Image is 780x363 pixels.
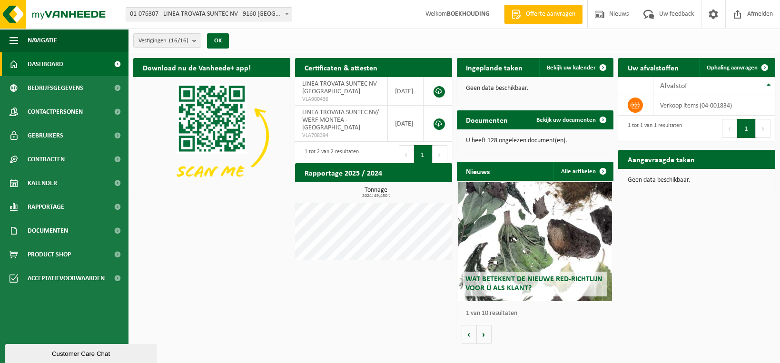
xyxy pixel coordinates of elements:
[28,76,83,100] span: Bedrijfsgegevens
[457,162,500,180] h2: Nieuws
[447,10,490,18] strong: BOEKHOUDING
[169,38,188,44] count: (16/16)
[462,325,477,344] button: Vorige
[300,194,452,198] span: 2024: 49,450 t
[300,144,359,165] div: 1 tot 2 van 2 resultaten
[477,325,492,344] button: Volgende
[661,82,688,90] span: Afvalstof
[553,162,612,181] a: Alle artikelen
[133,33,201,48] button: Vestigingen(16/16)
[5,342,159,363] iframe: chat widget
[547,65,596,71] span: Bekijk uw kalender
[300,187,452,198] h3: Tonnage
[28,171,57,195] span: Kalender
[529,110,612,129] a: Bekijk uw documenten
[707,65,758,71] span: Ophaling aanvragen
[618,150,704,168] h2: Aangevraagde taken
[28,147,65,171] span: Contracten
[466,85,604,92] p: Geen data beschikbaar.
[302,132,380,139] span: VLA708394
[302,80,380,95] span: LINEA TROVATA SUNTEC NV - [GEOGRAPHIC_DATA]
[457,110,518,129] h2: Documenten
[388,106,424,142] td: [DATE]
[618,58,688,77] h2: Uw afvalstoffen
[465,275,602,292] span: Wat betekent de nieuwe RED-richtlijn voor u als klant?
[523,10,578,19] span: Offerte aanvragen
[504,5,583,24] a: Offerte aanvragen
[126,7,292,21] span: 01-076307 - LINEA TROVATA SUNTEC NV - 9160 LOKEREN, MOSTEN 14
[388,77,424,106] td: [DATE]
[458,182,612,301] a: Wat betekent de nieuwe RED-richtlijn voor u als klant?
[28,124,63,147] span: Gebruikers
[623,118,682,139] div: 1 tot 1 van 1 resultaten
[207,33,229,49] button: OK
[539,58,612,77] a: Bekijk uw kalender
[699,58,774,77] a: Ophaling aanvragen
[433,145,447,164] button: Next
[536,117,596,123] span: Bekijk uw documenten
[28,52,63,76] span: Dashboard
[28,29,57,52] span: Navigatie
[28,195,64,219] span: Rapportage
[295,163,392,182] h2: Rapportage 2025 / 2024
[722,119,737,138] button: Previous
[466,137,604,144] p: U heeft 128 ongelezen document(en).
[628,177,766,184] p: Geen data beschikbaar.
[28,219,68,243] span: Documenten
[133,58,260,77] h2: Download nu de Vanheede+ app!
[756,119,770,138] button: Next
[466,310,609,317] p: 1 van 10 resultaten
[126,8,292,21] span: 01-076307 - LINEA TROVATA SUNTEC NV - 9160 LOKEREN, MOSTEN 14
[302,96,380,103] span: VLA900436
[302,109,379,131] span: LINEA TROVATA SUNTEC NV/ WERF MONTEA - [GEOGRAPHIC_DATA]
[653,95,776,116] td: verkoop items (04-001834)
[28,266,105,290] span: Acceptatievoorwaarden
[295,58,387,77] h2: Certificaten & attesten
[457,58,533,77] h2: Ingeplande taken
[28,243,71,266] span: Product Shop
[138,34,188,48] span: Vestigingen
[133,77,290,195] img: Download de VHEPlus App
[381,182,451,201] a: Bekijk rapportage
[28,100,83,124] span: Contactpersonen
[399,145,414,164] button: Previous
[414,145,433,164] button: 1
[737,119,756,138] button: 1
